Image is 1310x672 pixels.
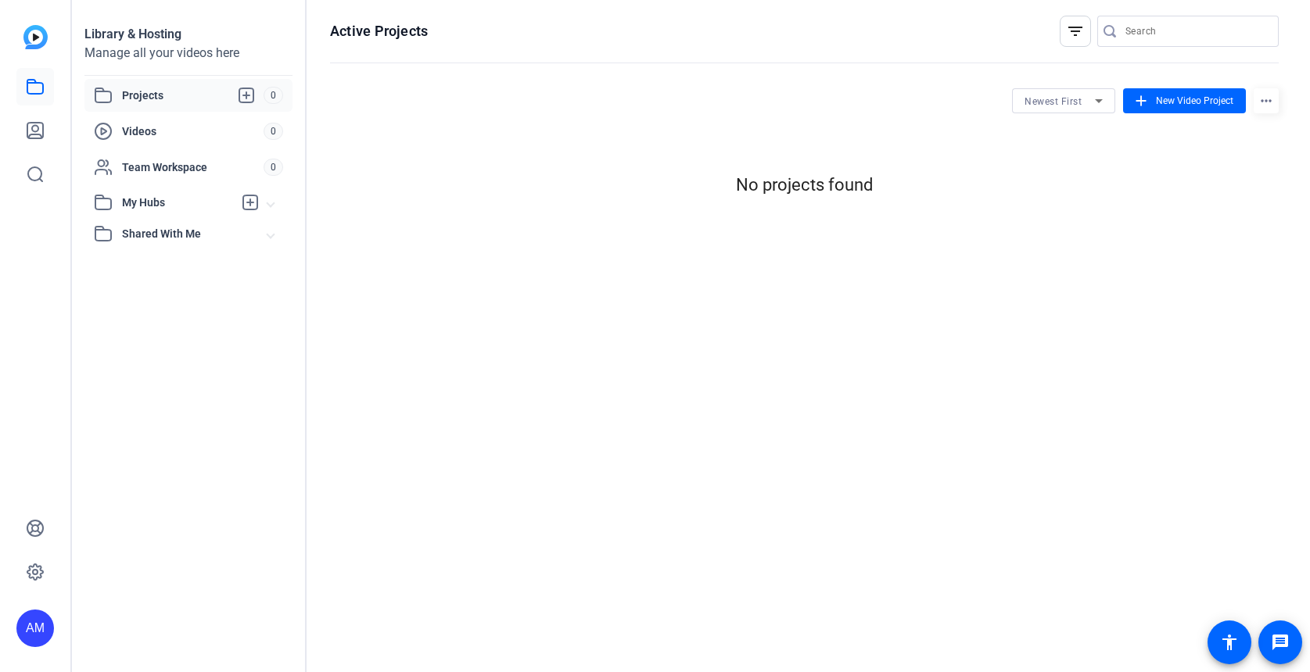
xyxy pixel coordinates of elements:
[1125,22,1266,41] input: Search
[23,25,48,49] img: blue-gradient.svg
[1156,94,1233,108] span: New Video Project
[122,226,267,242] span: Shared With Me
[122,123,264,139] span: Videos
[84,187,293,218] mat-expansion-panel-header: My Hubs
[122,195,233,211] span: My Hubs
[1220,633,1239,652] mat-icon: accessibility
[264,123,283,140] span: 0
[330,172,1279,198] div: No projects found
[1132,92,1150,109] mat-icon: add
[264,87,283,104] span: 0
[122,86,264,105] span: Projects
[84,25,293,44] div: Library & Hosting
[1254,88,1279,113] mat-icon: more_horiz
[1271,633,1290,652] mat-icon: message
[330,22,428,41] h1: Active Projects
[122,159,264,175] span: Team Workspace
[1066,22,1085,41] mat-icon: filter_list
[1025,96,1082,107] span: Newest First
[84,218,293,249] mat-expansion-panel-header: Shared With Me
[264,159,283,176] span: 0
[84,44,293,63] div: Manage all your videos here
[16,609,54,647] div: AM
[1123,88,1246,113] button: New Video Project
